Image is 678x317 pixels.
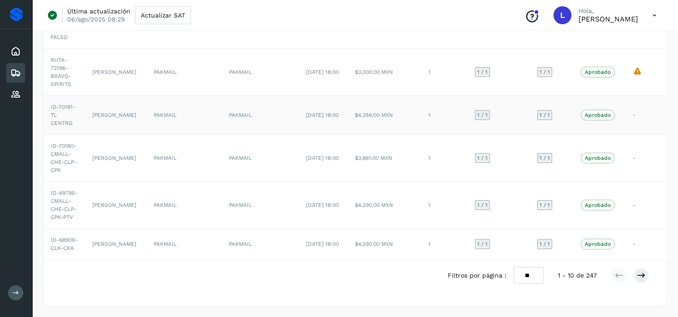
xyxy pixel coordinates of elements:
[229,241,252,247] span: PAKMAIL
[585,241,611,247] p: Aprobado
[421,228,468,259] td: 1
[135,6,191,24] button: Actualizar SAT
[421,48,468,95] td: 1
[6,85,25,104] div: Proveedores
[421,95,468,134] td: 1
[348,228,421,259] td: $4,290.00 MXN
[477,155,488,161] span: 1 / 1
[540,155,550,161] span: 1 / 1
[421,181,468,228] td: 1
[448,271,506,280] span: Filtros por página :
[229,155,252,161] span: PAKMAIL
[51,57,71,87] span: RUTA-72196-BRAVO-SPIRITS
[421,134,468,181] td: 1
[585,112,611,118] p: Aprobado
[585,202,611,208] p: Aprobado
[85,95,147,134] td: [PERSON_NAME]
[579,7,638,15] p: Hola,
[306,155,339,161] span: [DATE] 18:00
[147,134,222,181] td: PAKMAIL
[579,15,638,23] p: Lucy
[306,202,339,208] span: [DATE] 18:00
[585,155,611,161] p: Aprobado
[51,2,78,40] span: ID-67743-TL SATELITE-FLETE EN FALSO
[477,241,488,247] span: 1 / 1
[85,228,147,259] td: [PERSON_NAME]
[306,241,339,247] span: [DATE] 18:00
[477,69,488,75] span: 1 / 1
[51,104,75,126] span: ID-70181-TL CENTRO
[85,48,147,95] td: [PERSON_NAME]
[306,112,339,118] span: [DATE] 18:00
[540,69,550,75] span: 1 / 1
[626,228,649,259] td: -
[229,69,252,75] span: PAKMAIL
[626,95,649,134] td: -
[540,112,550,118] span: 1 / 1
[626,181,649,228] td: -
[147,228,222,259] td: PAKMAIL
[348,95,421,134] td: $4,356.00 MXN
[477,202,488,208] span: 1 / 1
[51,143,77,173] span: ID-70180-CMALL-CHE-CLP-CPK
[67,15,125,23] p: 06/ago/2025 08:29
[540,202,550,208] span: 1 / 1
[229,112,252,118] span: PAKMAIL
[147,95,222,134] td: PAKMAIL
[348,48,421,95] td: $3,000.00 MXN
[51,190,78,220] span: ID-69795-CMALL-CHE-CLP-CPK-PTV
[306,69,339,75] span: [DATE] 18:00
[348,134,421,181] td: $3,861.00 MXN
[85,134,147,181] td: [PERSON_NAME]
[585,69,611,75] p: Aprobado
[51,237,78,251] span: ID-68909-CLK-CKA
[67,7,130,15] p: Última actualización
[147,181,222,228] td: PAKMAIL
[85,181,147,228] td: [PERSON_NAME]
[540,241,550,247] span: 1 / 1
[558,271,597,280] span: 1 - 10 de 247
[6,42,25,61] div: Inicio
[348,181,421,228] td: $4,290.00 MXN
[147,48,222,95] td: PAKMAIL
[477,112,488,118] span: 1 / 1
[229,202,252,208] span: PAKMAIL
[6,63,25,83] div: Embarques
[141,12,185,18] span: Actualizar SAT
[626,134,649,181] td: -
